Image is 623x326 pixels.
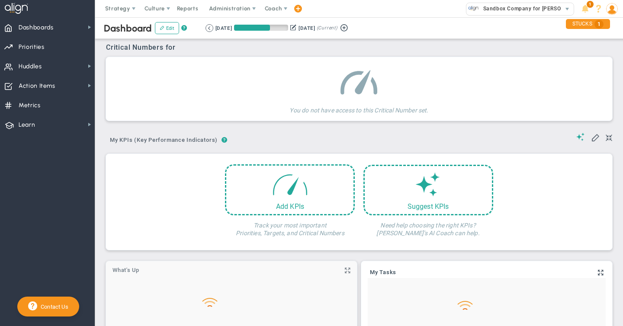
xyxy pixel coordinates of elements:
div: Suggest KPIs [365,202,492,211]
button: My KPIs (Key Performance Indicators) [106,133,222,148]
span: Administration [209,5,250,12]
img: 51354.Person.photo [606,3,618,15]
span: Dashboards [19,19,54,37]
span: Dashboard [104,22,152,34]
span: Sandbox Company for [PERSON_NAME] [479,3,585,14]
span: (Current) [317,24,337,32]
span: Learn [19,116,35,134]
span: Strategy [105,5,130,12]
div: Period Progress: 66% Day 60 of 90 with 30 remaining. [234,25,288,31]
span: select [561,3,574,15]
span: 1 [594,20,604,29]
h4: Track your most important Priorities, Targets, and Critical Numbers [225,215,355,237]
div: Add KPIs [226,202,353,211]
div: [DATE] [215,24,232,32]
h4: Need help choosing the right KPIs? [PERSON_NAME]'s AI Coach can help. [363,215,493,237]
span: Priorities [19,38,45,56]
span: Suggestions (AI Feature) [576,133,585,141]
span: Critical Numbers for [106,43,178,51]
img: 33511.Company.photo [468,3,479,14]
button: Edit [155,22,179,34]
div: [DATE] [299,24,315,32]
span: My KPIs (Key Performance Indicators) [106,133,222,147]
span: 1 [587,1,594,8]
h4: You do not have access to this Critical Number set. [289,100,428,114]
span: Action Items [19,77,55,95]
span: Huddles [19,58,42,76]
span: Culture [145,5,165,12]
span: Metrics [19,96,41,115]
span: My Tasks [370,269,396,275]
span: Edit My KPIs [591,133,600,141]
span: Contact Us [37,304,68,310]
div: STUCKS [566,19,610,29]
button: Go to previous period [206,24,213,32]
a: My Tasks [370,269,396,276]
span: Coach [265,5,282,12]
